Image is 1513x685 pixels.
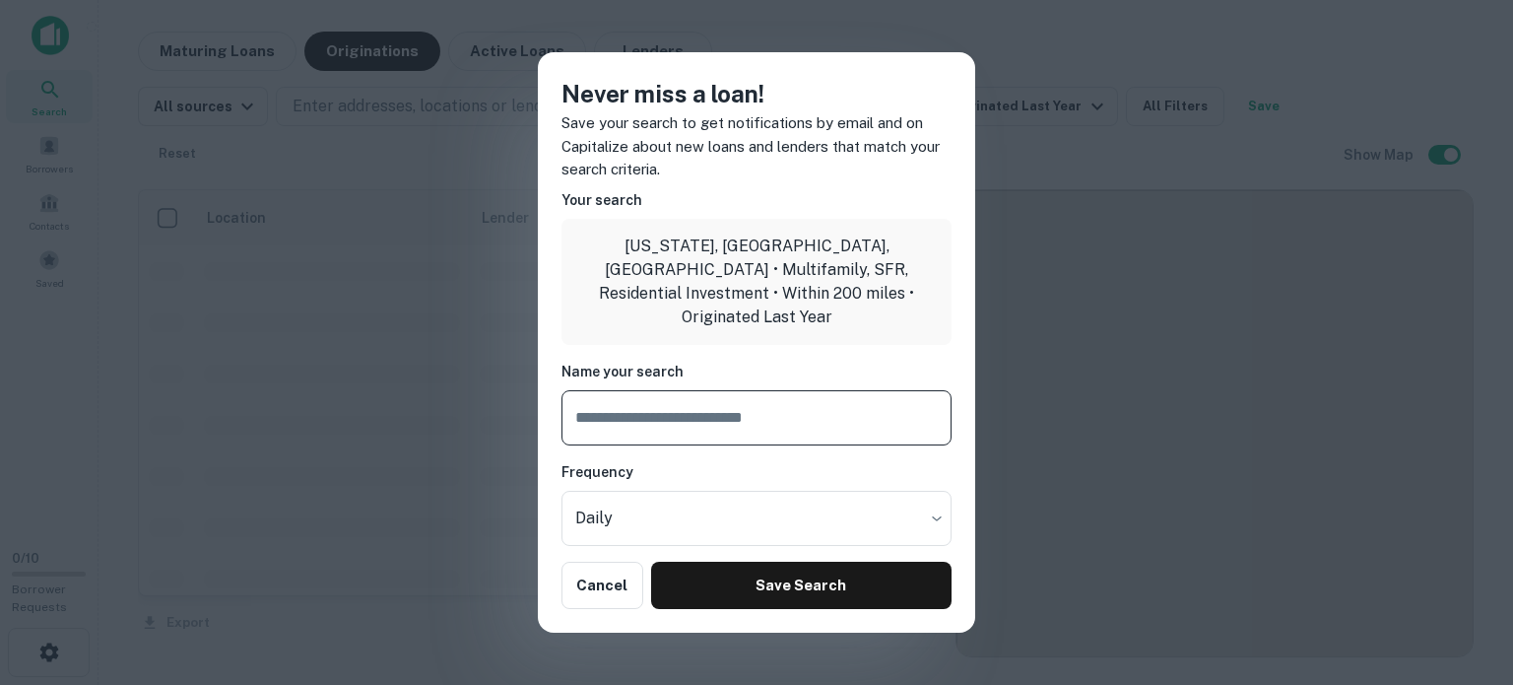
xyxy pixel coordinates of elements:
h6: Frequency [561,461,952,483]
div: Without label [561,491,952,546]
iframe: Chat Widget [1414,464,1513,559]
button: Cancel [561,562,643,609]
h6: Name your search [561,361,952,382]
p: Save your search to get notifications by email and on Capitalize about new loans and lenders that... [561,111,952,181]
h6: Your search [561,189,952,211]
h4: Never miss a loan! [561,76,952,111]
p: [US_STATE], [GEOGRAPHIC_DATA], [GEOGRAPHIC_DATA] • Multifamily, SFR, Residential Investment • Wit... [577,235,936,329]
button: Save Search [651,562,952,609]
